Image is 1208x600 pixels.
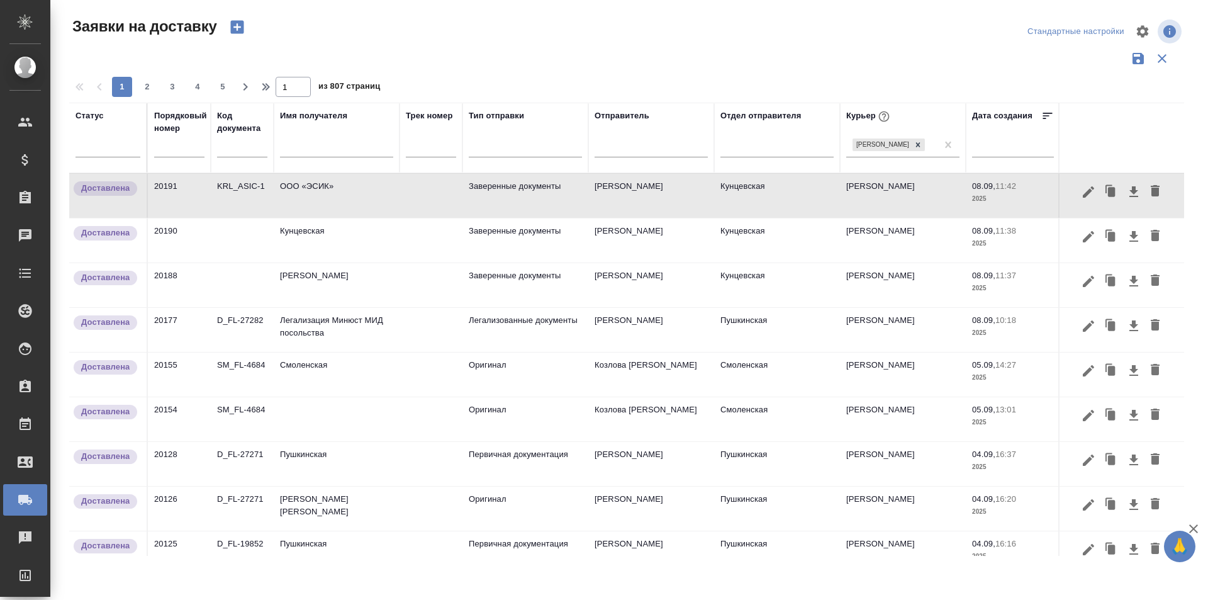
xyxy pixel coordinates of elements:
[81,271,130,284] p: Доставлена
[72,448,140,465] div: Документы доставлены, фактическая дата доставки проставиться автоматически
[148,531,211,575] td: 20125
[714,487,840,531] td: Пушкинская
[1123,180,1144,204] button: Скачать
[1024,22,1127,42] div: split button
[840,487,966,531] td: [PERSON_NAME]
[211,487,274,531] td: D_FL-27271
[274,263,400,307] td: [PERSON_NAME]
[1078,359,1099,383] button: Редактировать
[1144,493,1166,517] button: Удалить
[81,227,130,239] p: Доставлена
[1099,448,1123,472] button: Клонировать
[211,442,274,486] td: D_FL-27271
[462,353,588,397] td: Оригинал
[162,81,182,93] span: 3
[1123,269,1144,293] button: Скачать
[840,442,966,486] td: [PERSON_NAME]
[406,110,453,122] div: Трек номер
[1144,269,1166,293] button: Удалить
[274,487,400,531] td: [PERSON_NAME] [PERSON_NAME]
[972,237,1054,250] p: 2025
[274,442,400,486] td: Пушкинская
[1099,180,1123,204] button: Клонировать
[148,397,211,441] td: 20154
[972,550,1054,563] p: 2025
[137,77,157,97] button: 2
[211,308,274,352] td: D_FL-27282
[851,137,926,153] div: Иванова Евгения
[846,108,892,125] div: Курьер
[1150,47,1174,71] button: Сбросить фильтры
[213,81,233,93] span: 5
[972,450,995,459] p: 04.09,
[81,316,130,329] p: Доставлена
[1099,404,1123,427] button: Клонировать
[462,442,588,486] td: Первичная документация
[274,218,400,263] td: Кунцевская
[972,494,995,504] p: 04.09,
[1144,225,1166,249] button: Удалить
[972,193,1054,205] p: 2025
[595,110,649,122] div: Отправитель
[462,487,588,531] td: Оригинал
[720,110,801,122] div: Отдел отправителя
[1078,180,1099,204] button: Редактировать
[1144,404,1166,427] button: Удалить
[995,181,1016,191] p: 11:42
[72,404,140,421] div: Документы доставлены, фактическая дата доставки проставиться автоматически
[876,108,892,125] button: При выборе курьера статус заявки автоматически поменяется на «Принята»
[211,174,274,218] td: KRL_ASIC-1
[995,226,1016,235] p: 11:38
[1099,314,1123,338] button: Клонировать
[995,494,1016,504] p: 16:20
[1123,448,1144,472] button: Скачать
[1169,533,1190,560] span: 🙏
[1144,538,1166,562] button: Удалить
[148,487,211,531] td: 20126
[972,416,1054,429] p: 2025
[1144,359,1166,383] button: Удалить
[1078,269,1099,293] button: Редактировать
[222,16,252,38] button: Создать
[972,110,1032,122] div: Дата создания
[714,218,840,263] td: Кунцевская
[211,531,274,575] td: D_FL-19852
[972,371,1054,384] p: 2025
[840,308,966,352] td: [PERSON_NAME]
[1099,493,1123,517] button: Клонировать
[148,442,211,486] td: 20128
[714,397,840,441] td: Смоленская
[1078,225,1099,249] button: Редактировать
[211,353,274,397] td: SM_FL-4684
[588,487,714,531] td: [PERSON_NAME]
[972,282,1054,295] p: 2025
[840,218,966,263] td: [PERSON_NAME]
[588,218,714,263] td: [PERSON_NAME]
[81,540,130,552] p: Доставлена
[972,327,1054,339] p: 2025
[714,174,840,218] td: Кунцевская
[995,271,1016,280] p: 11:37
[274,174,400,218] td: ООО «ЭСИК»
[217,110,267,135] div: Код документа
[972,181,995,191] p: 08.09,
[588,531,714,575] td: [PERSON_NAME]
[972,461,1054,473] p: 2025
[148,218,211,263] td: 20190
[162,77,182,97] button: 3
[588,397,714,441] td: Козлова [PERSON_NAME]
[72,538,140,555] div: Документы доставлены, фактическая дата доставки проставиться автоматически
[972,271,995,280] p: 08.09,
[318,79,380,97] span: из 807 страниц
[280,110,347,122] div: Имя получателя
[840,263,966,307] td: [PERSON_NAME]
[1158,20,1184,43] span: Посмотреть информацию
[972,360,995,370] p: 05.09,
[154,110,207,135] div: Порядковый номер
[462,263,588,307] td: Заверенные документы
[274,531,400,575] td: Пушкинская
[995,315,1016,325] p: 10:18
[148,263,211,307] td: 20188
[1144,314,1166,338] button: Удалить
[995,539,1016,548] p: 16:16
